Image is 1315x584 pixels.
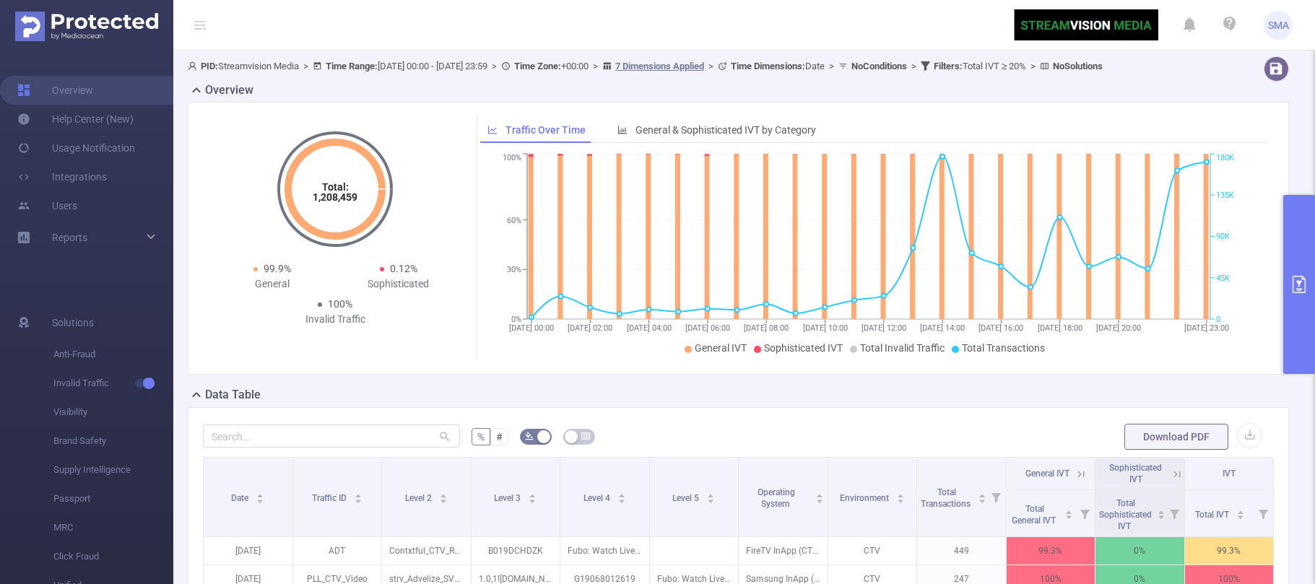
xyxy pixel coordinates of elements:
i: icon: caret-up [354,492,362,496]
tspan: Total: [322,181,349,193]
span: Total General IVT [1012,504,1058,526]
tspan: [DATE] 10:00 [802,323,847,333]
span: 100% [328,298,352,310]
span: Sophisticated IVT [1109,463,1162,484]
p: Fubo: Watch Live TV & Sports, Shows, Movies & News [560,537,649,565]
i: icon: caret-down [617,497,625,502]
span: 0.12% [390,263,417,274]
i: Filter menu [1164,490,1184,536]
tspan: 60% [507,216,521,225]
span: Total Transactions [921,487,973,509]
i: icon: caret-up [815,492,823,496]
span: % [477,431,485,443]
div: Sort [617,492,626,500]
a: Help Center (New) [17,105,134,134]
p: 99.3% [1185,537,1274,565]
i: icon: caret-down [529,497,537,502]
i: icon: line-chart [487,125,498,135]
span: Passport [53,484,173,513]
div: Sort [815,492,824,500]
p: B019DCHDZK [472,537,560,565]
i: icon: table [581,432,590,440]
span: Traffic Over Time [505,124,586,136]
tspan: [DATE] 18:00 [1037,323,1082,333]
span: Solutions [52,308,94,337]
tspan: 180K [1216,154,1234,163]
b: PID: [201,61,218,71]
span: > [589,61,602,71]
i: icon: caret-down [256,497,264,502]
tspan: [DATE] 02:00 [568,323,612,333]
i: Filter menu [1075,490,1095,536]
i: icon: caret-up [707,492,715,496]
span: Traffic ID [312,493,349,503]
span: Total Sophisticated IVT [1099,498,1152,531]
h2: Overview [205,82,253,99]
div: Sort [896,492,905,500]
i: icon: caret-up [1236,508,1244,513]
div: Sort [706,492,715,500]
i: icon: caret-up [896,492,904,496]
i: Filter menu [986,458,1006,536]
span: Total IVT [1195,510,1231,520]
span: > [487,61,501,71]
a: Integrations [17,162,107,191]
i: icon: caret-down [1236,513,1244,518]
b: No Conditions [851,61,907,71]
tspan: 0 [1216,315,1220,324]
h2: Data Table [205,386,261,404]
span: Operating System [758,487,795,509]
div: Sort [978,492,986,500]
div: Sophisticated [335,276,461,292]
tspan: [DATE] 00:00 [509,323,554,333]
span: Level 4 [583,493,612,503]
span: Total Transactions [962,342,1045,354]
span: General & Sophisticated IVT by Category [635,124,816,136]
p: 0% [1095,537,1184,565]
i: icon: caret-up [617,492,625,496]
span: Anti-Fraud [53,340,173,369]
span: Total Invalid Traffic [860,342,945,354]
b: No Solutions [1053,61,1103,71]
div: Sort [439,492,448,500]
i: icon: caret-down [707,497,715,502]
span: General IVT [1025,468,1069,479]
p: ADT [293,537,382,565]
a: Overview [17,76,93,105]
span: Streamvision Media [DATE] 00:00 - [DATE] 23:59 +00:00 [188,61,1103,71]
tspan: [DATE] 23:00 [1184,323,1229,333]
span: Level 3 [494,493,523,503]
i: icon: caret-down [1065,513,1073,518]
i: icon: caret-down [354,497,362,502]
tspan: 0% [511,315,521,324]
a: Reports [52,223,87,252]
i: icon: caret-up [978,492,986,496]
div: Sort [1236,508,1245,517]
span: > [704,61,718,71]
i: icon: caret-down [1157,513,1165,518]
b: Time Range: [326,61,378,71]
div: Sort [354,492,363,500]
span: Total IVT ≥ 20% [934,61,1026,71]
span: Sophisticated IVT [764,342,843,354]
i: icon: user [188,61,201,71]
p: Contxtful_CTV_RTB [382,537,471,565]
a: Usage Notification [17,134,135,162]
span: Date [231,493,251,503]
i: icon: caret-up [256,492,264,496]
tspan: 1,208,459 [313,191,357,203]
tspan: 30% [507,265,521,274]
span: IVT [1223,468,1236,479]
tspan: [DATE] 14:00 [920,323,965,333]
input: Search... [203,424,460,448]
b: Time Dimensions : [731,61,805,71]
i: icon: caret-up [529,492,537,496]
tspan: 135K [1216,191,1234,200]
i: icon: caret-up [1157,508,1165,513]
span: > [299,61,313,71]
b: Filters : [934,61,963,71]
span: SMA [1268,11,1289,40]
div: Invalid Traffic [272,312,399,327]
span: Visibility [53,398,173,427]
i: icon: caret-up [439,492,447,496]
